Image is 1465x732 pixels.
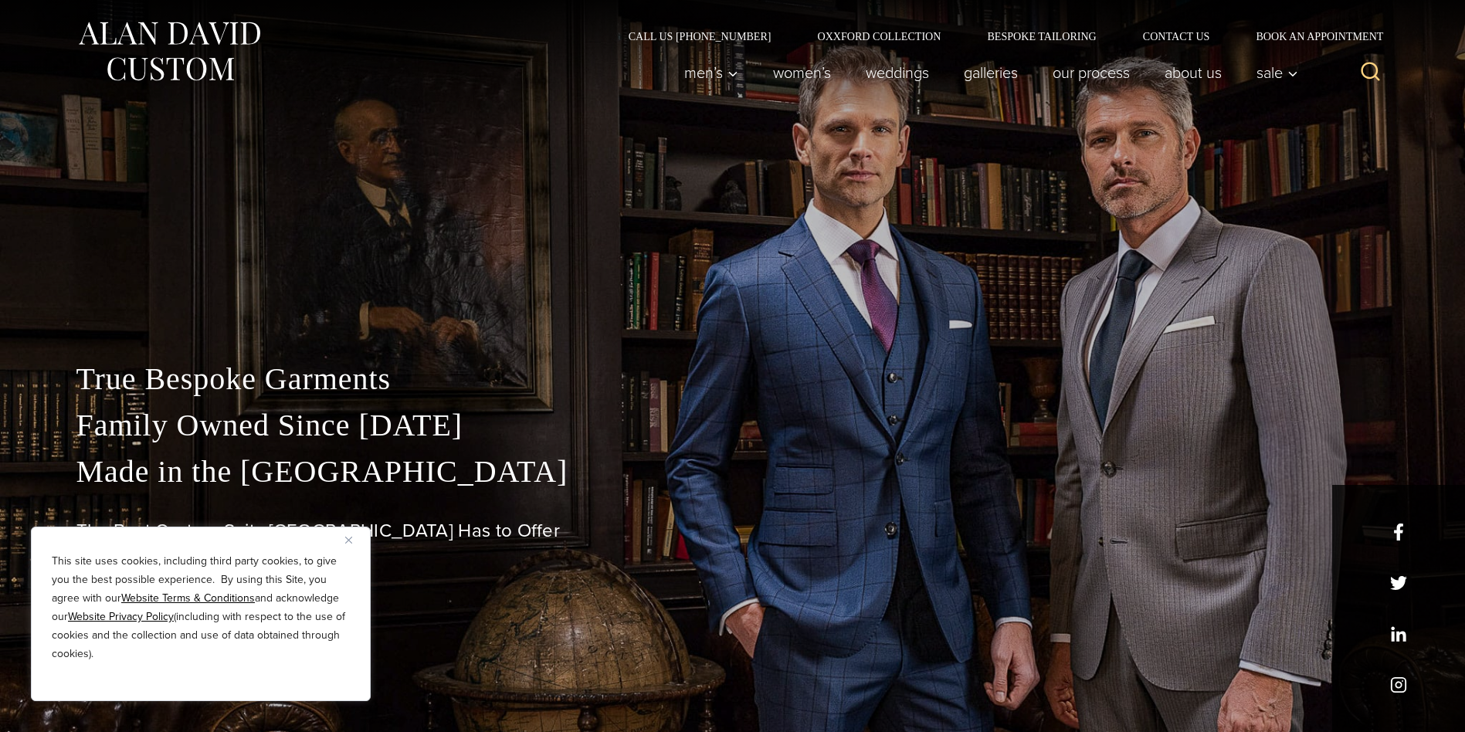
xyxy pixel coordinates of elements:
[1035,57,1147,88] a: Our Process
[605,31,795,42] a: Call Us [PHONE_NUMBER]
[605,31,1389,42] nav: Secondary Navigation
[345,537,352,544] img: Close
[76,17,262,86] img: Alan David Custom
[848,57,946,88] a: weddings
[794,31,964,42] a: Oxxford Collection
[946,57,1035,88] a: Galleries
[964,31,1119,42] a: Bespoke Tailoring
[755,57,848,88] a: Women’s
[1256,65,1298,80] span: Sale
[76,356,1389,495] p: True Bespoke Garments Family Owned Since [DATE] Made in the [GEOGRAPHIC_DATA]
[121,590,255,606] a: Website Terms & Conditions
[1147,57,1239,88] a: About Us
[1233,31,1389,42] a: Book an Appointment
[1120,31,1233,42] a: Contact Us
[666,57,1306,88] nav: Primary Navigation
[52,552,350,663] p: This site uses cookies, including third party cookies, to give you the best possible experience. ...
[68,608,174,625] a: Website Privacy Policy
[345,530,364,549] button: Close
[76,520,1389,542] h1: The Best Custom Suits [GEOGRAPHIC_DATA] Has to Offer
[1352,54,1389,91] button: View Search Form
[684,65,738,80] span: Men’s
